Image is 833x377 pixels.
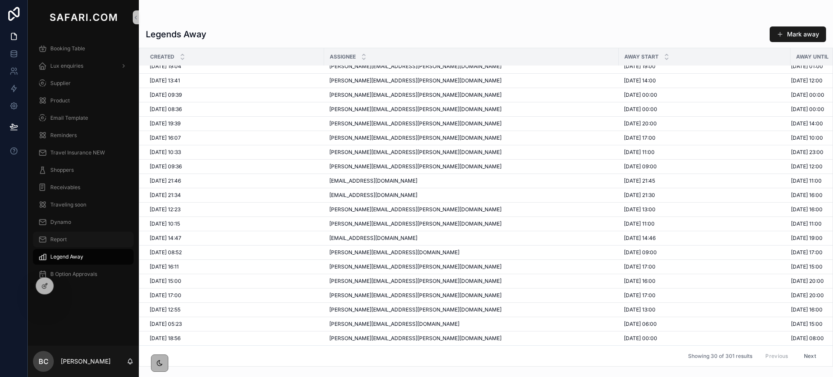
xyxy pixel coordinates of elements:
span: Created [150,53,174,60]
span: Supplier [50,80,71,87]
span: Travel Insurance NEW [50,149,105,156]
a: Booking Table [33,41,134,56]
span: Reminders [50,132,77,139]
span: [DATE] 15:00 [150,278,181,285]
span: Showing 30 of 301 results [688,353,752,360]
span: [DATE] 00:00 [624,106,657,113]
span: [DATE] 09:00 [624,249,657,256]
span: [DATE] 17:00 [624,263,656,270]
h1: Legends Away [146,28,207,40]
span: [DATE] 19:00 [791,235,823,242]
span: [PERSON_NAME][EMAIL_ADDRESS][PERSON_NAME][DOMAIN_NAME] [329,63,502,70]
span: [DATE] 23:00 [791,149,823,156]
span: [PERSON_NAME][EMAIL_ADDRESS][PERSON_NAME][DOMAIN_NAME] [329,263,502,270]
span: [DATE] 19:39 [150,120,180,127]
span: [DATE] 15:00 [791,263,823,270]
span: [PERSON_NAME][EMAIL_ADDRESS][PERSON_NAME][DOMAIN_NAME] [329,134,502,141]
span: Legend Away [50,253,83,260]
button: Mark away [770,26,826,42]
span: [DATE] 09:00 [624,163,657,170]
a: Dynamo [33,214,134,230]
span: [DATE] 01:00 [791,63,823,70]
a: Lux enquiries [33,58,134,74]
a: B Option Approvals [33,266,134,282]
span: [DATE] 17:00 [150,292,181,299]
span: [DATE] 20:00 [791,292,824,299]
span: Booking Table [50,45,85,52]
span: [DATE] 14:47 [150,235,181,242]
span: Lux enquiries [50,62,83,69]
span: [DATE] 12:55 [150,306,180,313]
span: [EMAIL_ADDRESS][DOMAIN_NAME] [329,192,417,199]
span: [EMAIL_ADDRESS][DOMAIN_NAME] [329,235,417,242]
span: [DATE] 10:33 [150,149,181,156]
span: [DATE] 16:11 [150,263,179,270]
span: [DATE] 00:00 [791,106,824,113]
span: [DATE] 00:00 [624,335,657,342]
span: [PERSON_NAME][EMAIL_ADDRESS][PERSON_NAME][DOMAIN_NAME] [329,278,502,285]
span: B Option Approvals [50,271,97,278]
span: [PERSON_NAME][EMAIL_ADDRESS][PERSON_NAME][DOMAIN_NAME] [329,335,502,342]
span: [PERSON_NAME][EMAIL_ADDRESS][DOMAIN_NAME] [329,321,459,328]
span: [PERSON_NAME][EMAIL_ADDRESS][PERSON_NAME][DOMAIN_NAME] [329,220,502,227]
span: [DATE] 18:56 [150,335,180,342]
span: [DATE] 11:00 [624,220,655,227]
span: [DATE] 21:45 [624,177,655,184]
span: [DATE] 10:00 [791,134,823,141]
span: [DATE] 16:00 [791,206,823,213]
span: [PERSON_NAME][EMAIL_ADDRESS][PERSON_NAME][DOMAIN_NAME] [329,120,502,127]
span: [DATE] 19:00 [624,63,656,70]
span: [DATE] 09:39 [150,92,182,98]
span: Product [50,97,70,104]
span: [DATE] 08:52 [150,249,182,256]
span: [PERSON_NAME][EMAIL_ADDRESS][PERSON_NAME][DOMAIN_NAME] [329,149,502,156]
span: [DATE] 11:00 [791,220,822,227]
a: Supplier [33,75,134,91]
span: Email Template [50,115,88,121]
span: [DATE] 19:04 [150,63,181,70]
span: [DATE] 17:00 [624,292,656,299]
span: [DATE] 17:00 [624,134,656,141]
span: [DATE] 21:34 [150,192,181,199]
span: [DATE] 00:00 [624,92,657,98]
a: Email Template [33,110,134,126]
span: [PERSON_NAME][EMAIL_ADDRESS][PERSON_NAME][DOMAIN_NAME] [329,292,502,299]
a: Traveling soon [33,197,134,213]
span: [DATE] 14:46 [624,235,656,242]
span: [PERSON_NAME][EMAIL_ADDRESS][PERSON_NAME][DOMAIN_NAME] [329,306,502,313]
span: [DATE] 16:00 [624,278,656,285]
span: [DATE] 08:00 [791,335,824,342]
span: [PERSON_NAME][EMAIL_ADDRESS][DOMAIN_NAME] [329,249,459,256]
span: [DATE] 16:07 [150,134,181,141]
span: [DATE] 13:41 [150,77,180,84]
span: Receivables [50,184,80,191]
span: [DATE] 14:00 [791,120,823,127]
span: Traveling soon [50,201,86,208]
span: BC [39,356,49,367]
span: Dynamo [50,219,71,226]
span: [DATE] 12:23 [150,206,180,213]
span: [DATE] 09:36 [150,163,182,170]
span: [DATE] 12:00 [791,163,823,170]
a: Shoppers [33,162,134,178]
span: Report [50,236,67,243]
span: [DATE] 16:00 [791,306,823,313]
span: [DATE] 11:00 [791,177,822,184]
span: [DATE] 11:00 [624,149,655,156]
span: [DATE] 17:00 [791,249,823,256]
a: Report [33,232,134,247]
span: [DATE] 10:15 [150,220,180,227]
span: [PERSON_NAME][EMAIL_ADDRESS][PERSON_NAME][DOMAIN_NAME] [329,77,502,84]
span: [EMAIL_ADDRESS][DOMAIN_NAME] [329,177,417,184]
span: [PERSON_NAME][EMAIL_ADDRESS][PERSON_NAME][DOMAIN_NAME] [329,106,502,113]
span: [DATE] 13:00 [624,206,656,213]
span: Assignee [330,53,356,60]
span: Shoppers [50,167,74,174]
span: [DATE] 05:23 [150,321,182,328]
span: [PERSON_NAME][EMAIL_ADDRESS][PERSON_NAME][DOMAIN_NAME] [329,206,502,213]
span: [DATE] 20:00 [624,120,657,127]
a: Legend Away [33,249,134,265]
a: Reminders [33,128,134,143]
span: [DATE] 15:00 [791,321,823,328]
